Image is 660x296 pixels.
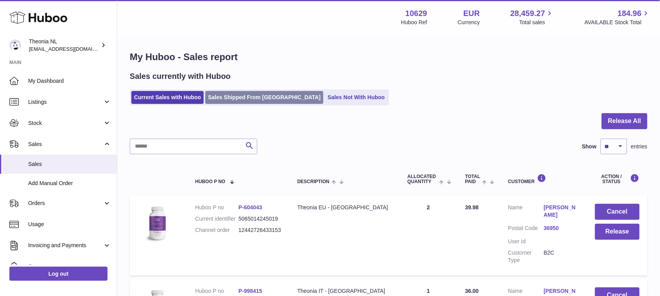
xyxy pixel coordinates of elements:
strong: EUR [463,8,480,19]
span: Description [298,179,330,184]
a: 28,459.27 Total sales [510,8,554,26]
button: Release [595,224,640,240]
span: My Dashboard [28,77,111,85]
dt: Name [508,204,544,221]
a: 184.96 AVAILABLE Stock Total [585,8,651,26]
dt: Huboo P no [195,204,239,211]
dt: Huboo P no [195,287,239,295]
button: Release All [602,113,647,129]
dt: Customer Type [508,249,544,264]
dd: 5065014245019 [239,215,282,223]
a: Sales Shipped From [GEOGRAPHIC_DATA] [205,91,323,104]
div: Theonia IT - [GEOGRAPHIC_DATA] [298,287,392,295]
div: Theonia EU - [GEOGRAPHIC_DATA] [298,204,392,211]
span: ALLOCATED Quantity [407,174,437,184]
a: P-998415 [239,288,262,294]
span: Sales [28,160,111,168]
span: Add Manual Order [28,180,111,187]
dd: 12442726433153 [239,226,282,234]
dt: User Id [508,238,544,245]
span: Invoicing and Payments [28,242,103,249]
span: 39.98 [465,204,479,210]
span: 36.00 [465,288,479,294]
span: Cases [28,263,111,270]
a: 36950 [544,225,579,232]
a: Current Sales with Huboo [131,91,204,104]
div: Currency [458,19,480,26]
h2: Sales currently with Huboo [130,71,231,82]
a: Sales Not With Huboo [325,91,387,104]
dt: Current identifier [195,215,239,223]
span: Orders [28,200,103,207]
a: [PERSON_NAME] [544,204,579,219]
span: 28,459.27 [510,8,545,19]
span: Total sales [519,19,554,26]
span: Sales [28,141,103,148]
span: entries [631,143,647,150]
span: Stock [28,119,103,127]
img: 106291725893172.jpg [138,204,177,243]
dt: Postal Code [508,225,544,234]
a: P-604043 [239,204,262,210]
a: Log out [9,267,108,281]
div: Customer [508,174,579,184]
h1: My Huboo - Sales report [130,51,647,63]
span: Huboo P no [195,179,225,184]
label: Show [582,143,597,150]
span: Usage [28,221,111,228]
dd: B2C [544,249,579,264]
div: Action / Status [595,174,640,184]
strong: 10629 [405,8,427,19]
td: 2 [400,196,457,275]
dt: Channel order [195,226,239,234]
span: 184.96 [618,8,642,19]
button: Cancel [595,204,640,220]
span: Total paid [465,174,481,184]
div: Huboo Ref [401,19,427,26]
img: info@wholesomegoods.eu [9,39,21,51]
span: AVAILABLE Stock Total [585,19,651,26]
span: [EMAIL_ADDRESS][DOMAIN_NAME] [29,46,115,52]
div: Theonia NL [29,38,99,53]
span: Listings [28,98,103,106]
